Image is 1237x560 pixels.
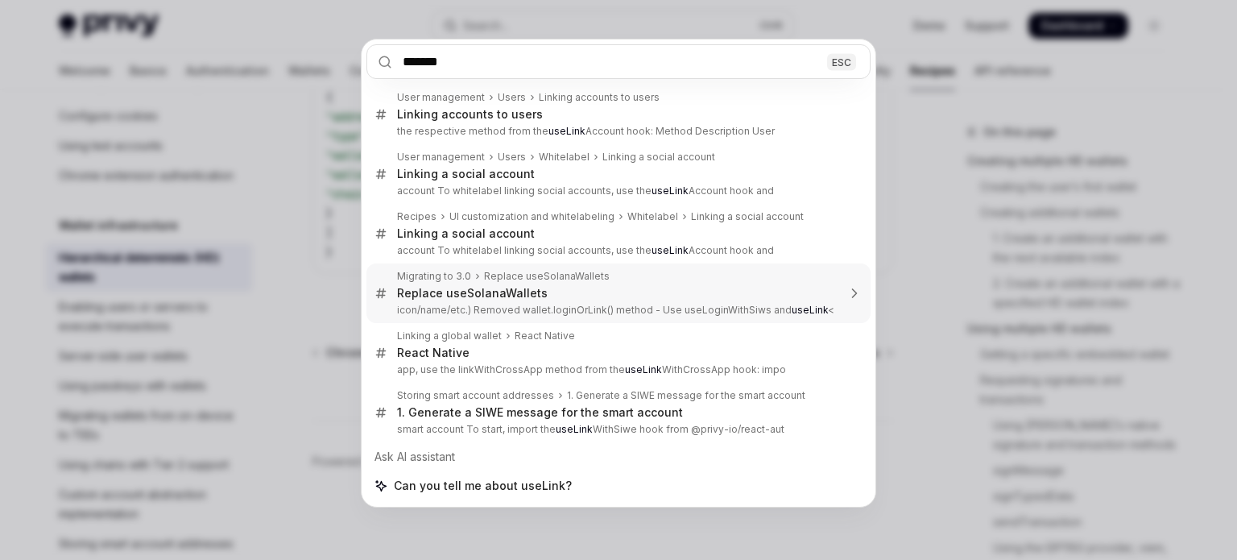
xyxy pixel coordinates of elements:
p: smart account To start, import the WithSiwe hook from @privy-io/react-aut [397,423,837,436]
div: Storing smart account addresses [397,389,554,402]
div: Recipes [397,210,436,223]
div: React Native [515,330,575,342]
div: UI customization and whitelabeling [449,210,614,223]
div: Whitelabel [627,210,678,223]
b: useLink [556,423,593,435]
mark: < [792,304,834,316]
div: Migrating to 3.0 [397,270,471,283]
p: account To whitelabel linking social accounts, use the Account hook and [397,185,837,197]
div: Users [498,91,526,104]
div: Linking a social account [602,151,715,164]
div: Ask AI assistant [366,442,871,471]
p: account To whitelabel linking social accounts, use the Account hook and [397,244,837,257]
div: Replace useSolanaWallets [397,286,548,301]
b: useLink [625,363,662,375]
div: Linking a social account [397,226,535,241]
div: React Native [397,346,470,360]
div: Whitelabel [539,151,590,164]
div: Linking a social account [691,210,804,223]
div: Linking accounts to users [397,107,543,122]
div: User management [397,151,485,164]
p: app, use the linkWithCrossApp method from the WithCrossApp hook: impo [397,363,837,376]
p: the respective method from the Account hook: Method Description User [397,125,837,138]
div: Replace useSolanaWallets [484,270,610,283]
b: useLink [792,304,828,316]
div: ESC [827,53,856,70]
div: 1. Generate a SIWE message for the smart account [397,405,683,420]
b: useLink [548,125,585,137]
div: Linking accounts to users [539,91,660,104]
p: icon/name/etc.) Removed wallet.loginOrLink() method - Use useLoginWithSiws and [397,304,837,317]
span: Can you tell me about useLink? [394,478,572,494]
div: User management [397,91,485,104]
div: Users [498,151,526,164]
div: Linking a global wallet [397,330,502,342]
div: 1. Generate a SIWE message for the smart account [567,389,805,402]
b: useLink [652,244,689,256]
b: useLink [652,185,689,197]
div: Linking a social account [397,167,535,181]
